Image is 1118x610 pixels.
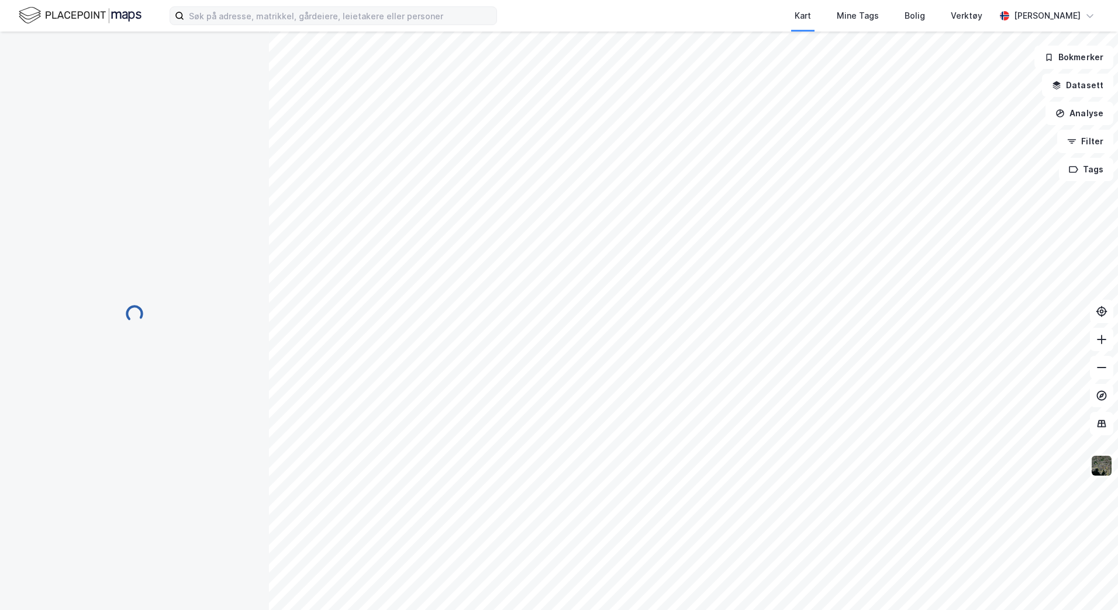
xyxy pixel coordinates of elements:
[1091,455,1113,477] img: 9k=
[951,9,982,23] div: Verktøy
[837,9,879,23] div: Mine Tags
[795,9,811,23] div: Kart
[1060,554,1118,610] iframe: Chat Widget
[1045,102,1113,125] button: Analyse
[1034,46,1113,69] button: Bokmerker
[1014,9,1081,23] div: [PERSON_NAME]
[184,7,496,25] input: Søk på adresse, matrikkel, gårdeiere, leietakere eller personer
[905,9,925,23] div: Bolig
[1060,554,1118,610] div: Kontrollprogram for chat
[1059,158,1113,181] button: Tags
[1057,130,1113,153] button: Filter
[125,304,144,323] img: spinner.a6d8c91a73a9ac5275cf975e30b51cfb.svg
[1042,74,1113,97] button: Datasett
[19,5,142,26] img: logo.f888ab2527a4732fd821a326f86c7f29.svg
